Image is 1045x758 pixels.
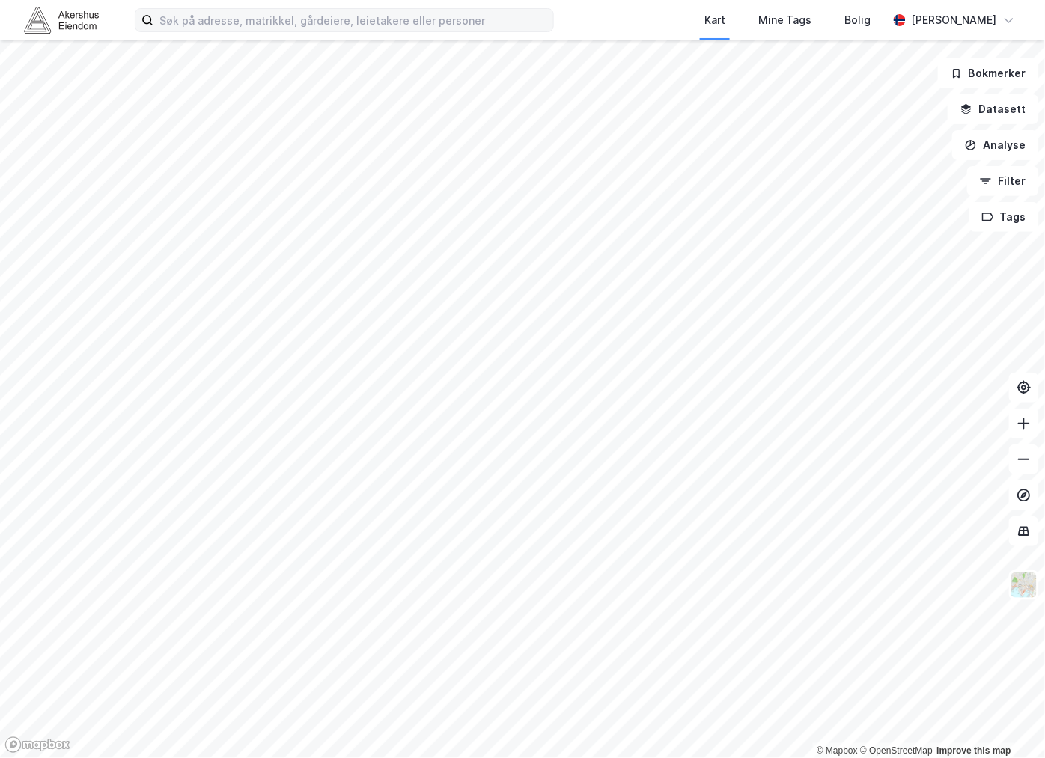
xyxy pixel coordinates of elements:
[24,7,99,33] img: akershus-eiendom-logo.9091f326c980b4bce74ccdd9f866810c.svg
[970,686,1045,758] div: Kontrollprogram for chat
[845,11,871,29] div: Bolig
[153,9,553,31] input: Søk på adresse, matrikkel, gårdeiere, leietakere eller personer
[704,11,725,29] div: Kart
[970,686,1045,758] iframe: Chat Widget
[912,11,997,29] div: [PERSON_NAME]
[758,11,812,29] div: Mine Tags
